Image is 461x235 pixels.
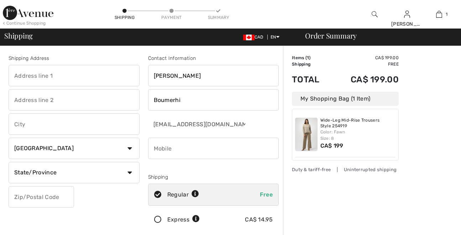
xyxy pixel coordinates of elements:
[148,89,279,111] input: Last name
[208,14,229,21] div: Summary
[307,55,309,60] span: 1
[404,10,410,19] img: My Info
[292,166,399,173] div: Duty & tariff-free | Uninterrupted shipping
[423,10,455,19] a: 1
[3,6,53,20] img: 1ère Avenue
[4,32,33,39] span: Shipping
[331,67,399,92] td: CA$ 199.00
[292,55,331,61] td: Items ( )
[167,215,200,224] div: Express
[320,118,396,129] a: Wide-Leg Mid-Rise Trousers Style 254919
[292,92,399,106] div: My Shopping Bag (1 Item)
[292,67,331,92] td: Total
[9,113,140,135] input: City
[148,173,279,181] div: Shipping
[391,20,423,28] div: [PERSON_NAME]
[295,118,318,151] img: Wide-Leg Mid-Rise Trousers Style 254919
[245,215,273,224] div: CA$ 14.95
[9,89,140,111] input: Address line 2
[3,20,46,26] div: < Continue Shopping
[292,61,331,67] td: Shipping
[9,186,74,208] input: Zip/Postal Code
[320,142,344,149] span: CA$ 199
[148,113,246,135] input: E-mail
[148,65,279,86] input: First name
[320,129,396,142] div: Color: Fawn Size: 8
[297,32,457,39] div: Order Summary
[161,14,182,21] div: Payment
[148,138,279,159] input: Mobile
[404,11,410,17] a: Sign In
[148,55,279,62] div: Contact Information
[9,65,140,86] input: Address line 1
[331,55,399,61] td: CA$ 199.00
[446,11,447,17] span: 1
[243,35,266,40] span: CAD
[271,35,279,40] span: EN
[436,10,442,19] img: My Bag
[372,10,378,19] img: search the website
[243,35,255,40] img: Canadian Dollar
[167,190,199,199] div: Regular
[331,61,399,67] td: Free
[260,191,273,198] span: Free
[114,14,135,21] div: Shipping
[9,55,140,62] div: Shipping Address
